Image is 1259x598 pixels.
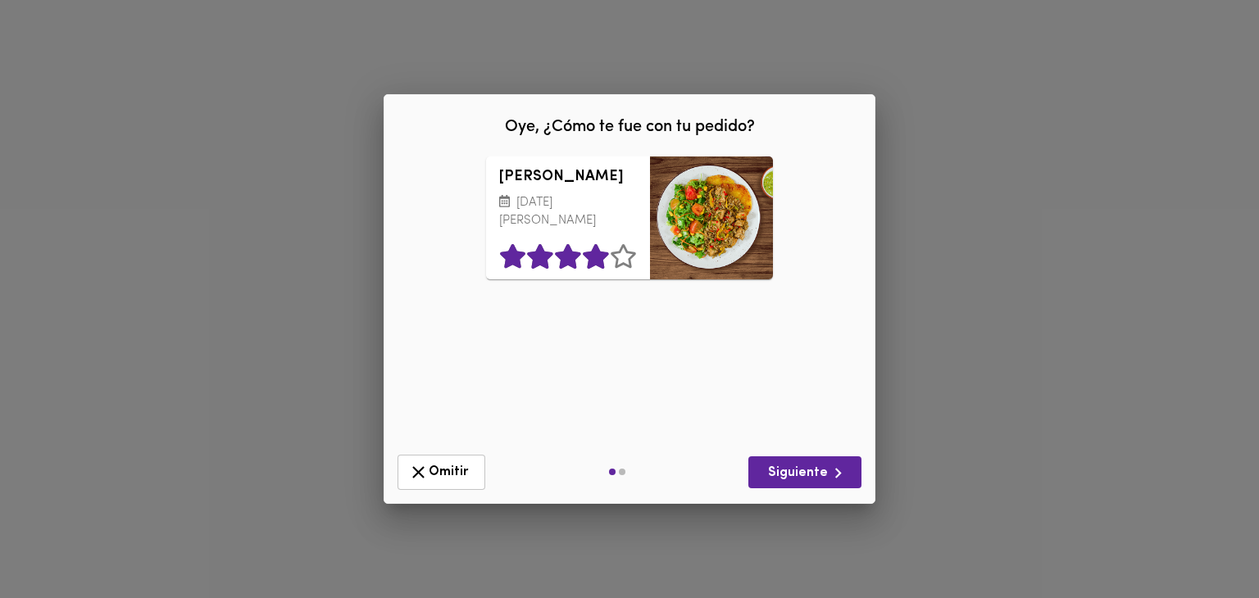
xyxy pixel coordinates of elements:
button: Siguiente [748,456,861,488]
p: [DATE][PERSON_NAME] [499,194,637,231]
span: Omitir [408,462,475,482]
h3: [PERSON_NAME] [499,170,637,186]
iframe: Messagebird Livechat Widget [1164,503,1243,582]
button: Omitir [398,455,485,490]
span: Oye, ¿Cómo te fue con tu pedido? [505,119,755,135]
div: Arroz chaufa [650,156,773,279]
span: Siguiente [761,463,848,483]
